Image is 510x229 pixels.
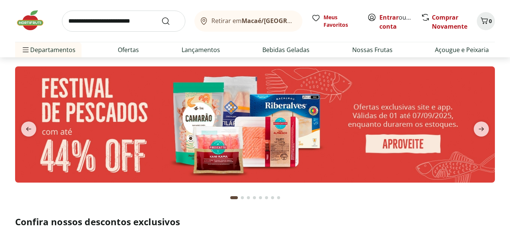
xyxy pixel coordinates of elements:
button: previous [15,121,42,137]
span: 0 [489,17,492,25]
button: Carrinho [477,12,495,30]
button: Go to page 6 from fs-carousel [263,189,270,207]
a: Meus Favoritos [311,14,358,29]
button: Submit Search [161,17,179,26]
button: next [468,121,495,137]
a: Ofertas [118,45,139,54]
img: Hortifruti [15,9,53,32]
button: Retirar emMacaé/[GEOGRAPHIC_DATA] [194,11,302,32]
span: Retirar em [211,17,295,24]
input: search [62,11,185,32]
button: Go to page 4 from fs-carousel [251,189,257,207]
button: Go to page 3 from fs-carousel [245,189,251,207]
span: Meus Favoritos [324,14,358,29]
button: Go to page 8 from fs-carousel [276,189,282,207]
button: Go to page 5 from fs-carousel [257,189,263,207]
button: Go to page 7 from fs-carousel [270,189,276,207]
a: Entrar [379,13,399,22]
a: Bebidas Geladas [262,45,310,54]
b: Macaé/[GEOGRAPHIC_DATA] [242,17,326,25]
a: Comprar Novamente [432,13,467,31]
a: Lançamentos [182,45,220,54]
span: Departamentos [21,41,75,59]
img: pescados [15,66,495,183]
h2: Confira nossos descontos exclusivos [15,216,495,228]
a: Açougue e Peixaria [435,45,489,54]
button: Go to page 2 from fs-carousel [239,189,245,207]
button: Current page from fs-carousel [229,189,239,207]
span: ou [379,13,413,31]
a: Nossas Frutas [352,45,393,54]
button: Menu [21,41,30,59]
a: Criar conta [379,13,421,31]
